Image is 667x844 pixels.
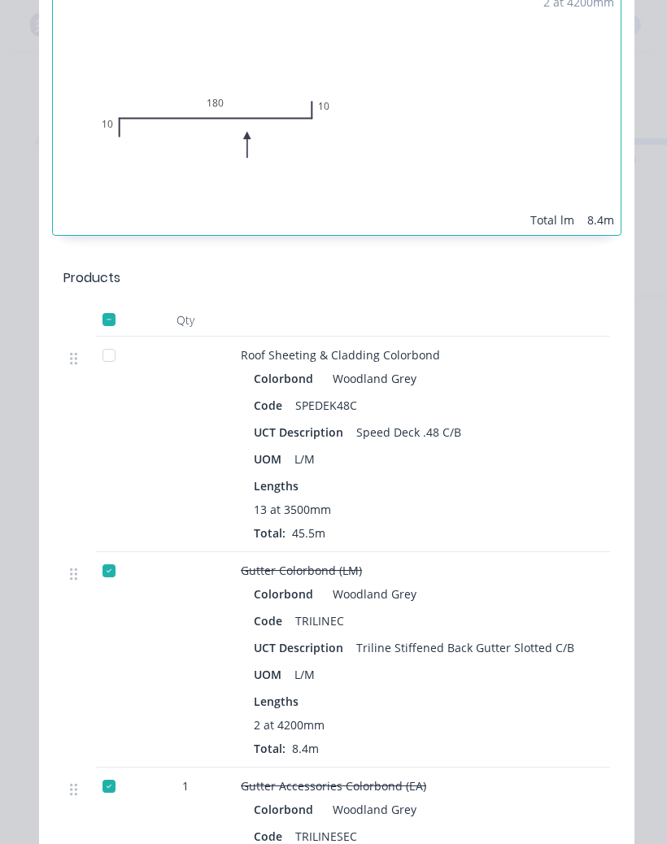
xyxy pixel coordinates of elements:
span: Total: [254,525,286,541]
div: 8.4m [587,211,614,228]
div: Total lm [530,211,574,228]
div: Code [254,609,289,633]
div: Products [63,268,120,288]
div: Colorbond [254,582,320,606]
div: UOM [254,663,288,686]
div: Colorbond [254,367,320,390]
span: 8.4m [286,741,325,756]
div: UCT Description [254,420,350,444]
span: Roof Sheeting & Cladding Colorbond [241,347,440,363]
span: 1 [182,777,189,794]
span: 2 at 4200mm [254,716,325,733]
div: L/M [288,663,321,686]
span: Gutter Colorbond (LM) [241,563,362,578]
div: L/M [288,447,321,471]
div: Woodland Grey [326,582,416,606]
div: Code [254,394,289,417]
span: Lengths [254,477,299,494]
span: 45.5m [286,525,332,541]
span: 13 at 3500mm [254,501,331,518]
span: Total: [254,741,286,756]
div: Triline Stiffened Back Gutter Slotted C/B [350,636,581,659]
div: Woodland Grey [326,798,416,821]
div: Qty [137,304,234,337]
span: Gutter Accessories Colorbond (EA) [241,778,426,794]
span: Lengths [254,693,299,710]
div: Speed Deck .48 C/B [350,420,468,444]
div: SPEDEK48C [289,394,364,417]
div: Woodland Grey [326,367,416,390]
div: UCT Description [254,636,350,659]
div: TRILINEC [289,609,351,633]
div: UOM [254,447,288,471]
div: Colorbond [254,798,320,821]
